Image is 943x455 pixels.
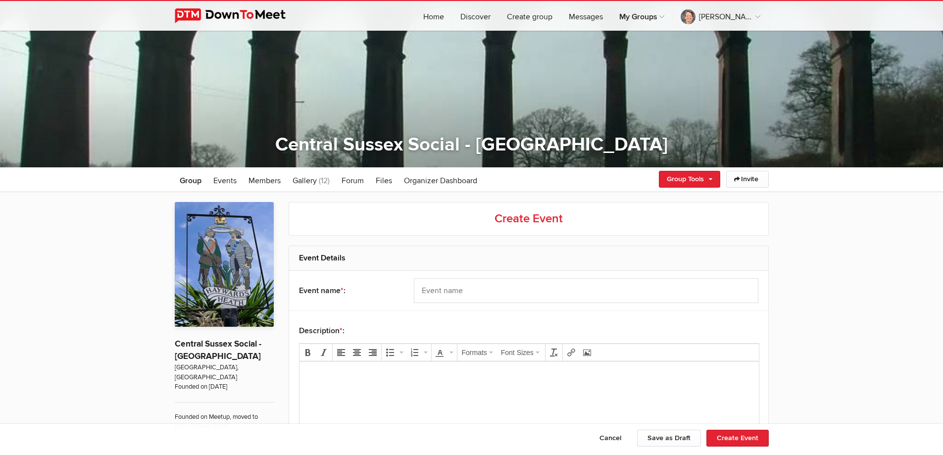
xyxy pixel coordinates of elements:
[706,430,769,447] button: Create Event
[248,176,281,186] span: Members
[561,1,611,31] a: Messages
[175,202,274,326] img: Central Sussex Social - Haywards Heath
[319,176,330,186] span: (12)
[349,345,364,360] div: Align center
[300,345,315,360] div: Bold
[564,345,579,360] div: Insert/edit link
[175,402,274,432] span: Founded on Meetup, moved to DownToMeet 2024.
[175,363,274,382] span: [GEOGRAPHIC_DATA], [GEOGRAPHIC_DATA]
[175,339,261,362] a: Central Sussex Social - [GEOGRAPHIC_DATA]
[404,176,477,186] span: Organizer Dashboard
[175,167,206,192] a: Group
[244,167,286,192] a: Members
[175,382,274,392] span: Founded on [DATE]
[452,1,498,31] a: Discover
[299,318,758,343] div: Description :
[414,278,758,303] input: Event name
[299,278,391,303] div: Event name :
[376,176,392,186] span: Files
[637,430,701,447] button: Save as Draft
[462,349,487,356] span: Formats
[334,345,348,360] div: Align left
[383,345,406,360] div: Bullet list
[208,167,242,192] a: Events
[180,176,201,186] span: Group
[275,133,668,156] a: Central Sussex Social - [GEOGRAPHIC_DATA]
[501,348,534,357] span: Font Sizes
[499,1,560,31] a: Create group
[337,167,369,192] a: Forum
[293,176,317,186] span: Gallery
[497,345,544,360] div: Font Sizes
[546,345,561,360] div: Clear formatting
[289,202,769,236] h2: Create Event
[371,167,397,192] a: Files
[288,167,335,192] a: Gallery (12)
[611,1,672,31] a: My Groups
[433,345,456,360] div: Text color
[726,171,769,188] a: Invite
[659,171,720,188] a: Group Tools
[299,246,758,270] h2: Event Details
[213,176,237,186] span: Events
[175,8,301,23] img: DownToMeet
[365,345,380,360] div: Align right
[399,167,482,192] a: Organizer Dashboard
[407,345,430,360] div: Numbered list
[580,345,595,360] div: Insert/edit image
[673,1,768,31] a: [PERSON_NAME]
[415,1,452,31] a: Home
[589,430,632,447] button: Cancel
[316,345,331,360] div: Italic
[342,176,364,186] span: Forum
